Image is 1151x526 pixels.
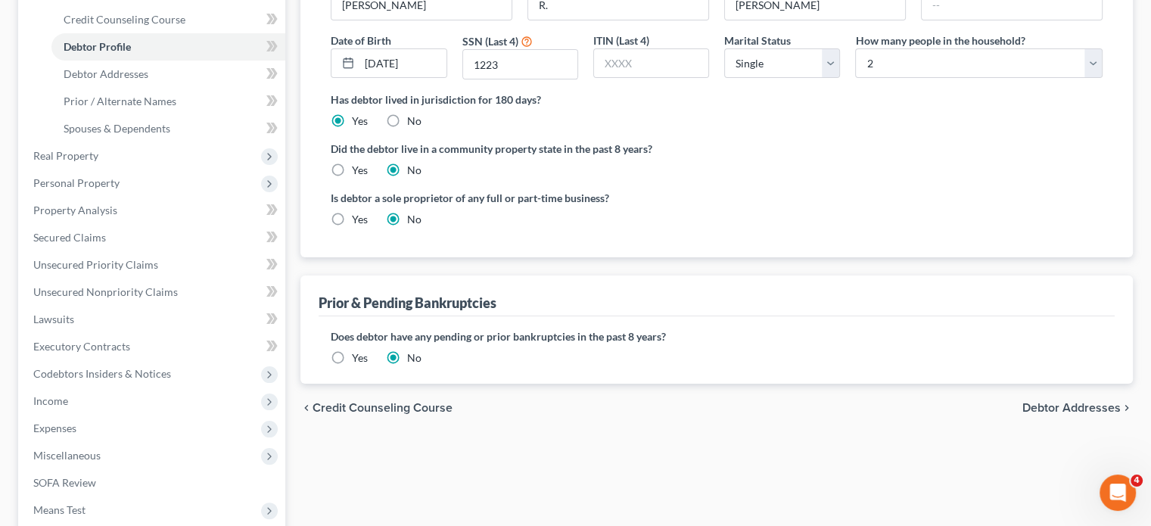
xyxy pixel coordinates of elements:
[33,149,98,162] span: Real Property
[1121,402,1133,414] i: chevron_right
[33,231,106,244] span: Secured Claims
[1100,475,1136,511] iframe: Intercom live chat
[463,50,577,79] input: XXXX
[21,197,285,224] a: Property Analysis
[331,92,1103,107] label: Has debtor lived in jurisdiction for 180 days?
[352,114,368,129] label: Yes
[331,141,1103,157] label: Did the debtor live in a community property state in the past 8 years?
[21,306,285,333] a: Lawsuits
[64,95,176,107] span: Prior / Alternate Names
[593,33,649,48] label: ITIN (Last 4)
[33,503,86,516] span: Means Test
[724,33,791,48] label: Marital Status
[33,476,96,489] span: SOFA Review
[1022,402,1133,414] button: Debtor Addresses chevron_right
[331,33,391,48] label: Date of Birth
[352,350,368,366] label: Yes
[407,212,422,227] label: No
[51,61,285,88] a: Debtor Addresses
[1131,475,1143,487] span: 4
[331,190,709,206] label: Is debtor a sole proprietor of any full or part-time business?
[462,33,518,49] label: SSN (Last 4)
[64,67,148,80] span: Debtor Addresses
[300,402,453,414] button: chevron_left Credit Counseling Course
[33,449,101,462] span: Miscellaneous
[33,258,158,271] span: Unsecured Priority Claims
[1022,402,1121,414] span: Debtor Addresses
[33,422,76,434] span: Expenses
[64,40,131,53] span: Debtor Profile
[33,204,117,216] span: Property Analysis
[407,114,422,129] label: No
[21,224,285,251] a: Secured Claims
[313,402,453,414] span: Credit Counseling Course
[33,340,130,353] span: Executory Contracts
[855,33,1025,48] label: How many people in the household?
[407,163,422,178] label: No
[352,212,368,227] label: Yes
[33,176,120,189] span: Personal Property
[359,49,446,78] input: MM/DD/YYYY
[300,402,313,414] i: chevron_left
[64,13,185,26] span: Credit Counseling Course
[352,163,368,178] label: Yes
[33,367,171,380] span: Codebtors Insiders & Notices
[594,49,708,78] input: XXXX
[21,251,285,279] a: Unsecured Priority Claims
[319,294,496,312] div: Prior & Pending Bankruptcies
[51,88,285,115] a: Prior / Alternate Names
[33,394,68,407] span: Income
[21,469,285,496] a: SOFA Review
[21,279,285,306] a: Unsecured Nonpriority Claims
[51,6,285,33] a: Credit Counseling Course
[64,122,170,135] span: Spouses & Dependents
[331,328,1103,344] label: Does debtor have any pending or prior bankruptcies in the past 8 years?
[51,33,285,61] a: Debtor Profile
[33,285,178,298] span: Unsecured Nonpriority Claims
[407,350,422,366] label: No
[51,115,285,142] a: Spouses & Dependents
[33,313,74,325] span: Lawsuits
[21,333,285,360] a: Executory Contracts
